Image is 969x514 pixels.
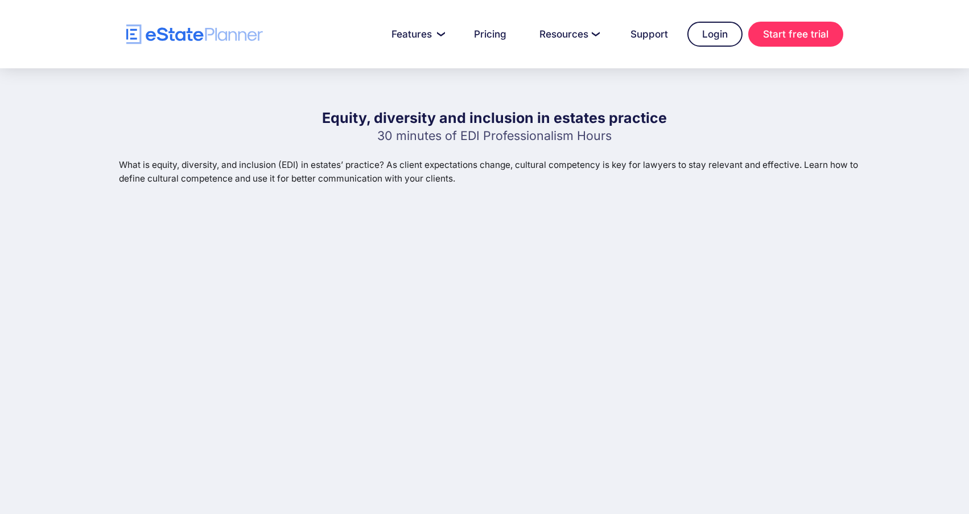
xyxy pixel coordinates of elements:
a: Start free trial [748,22,843,47]
a: Support [617,23,682,46]
a: Resources [526,23,611,46]
a: Login [687,22,743,47]
p: 30 minutes of EDI Professionalism Hours [322,128,667,143]
a: Features [378,23,455,46]
p: What is equity, diversity, and inclusion (EDI) in estates’ practice? As client expectations chang... [119,158,870,184]
a: Pricing [460,23,520,46]
h1: Equity, diversity and inclusion in estates practice [322,108,667,128]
